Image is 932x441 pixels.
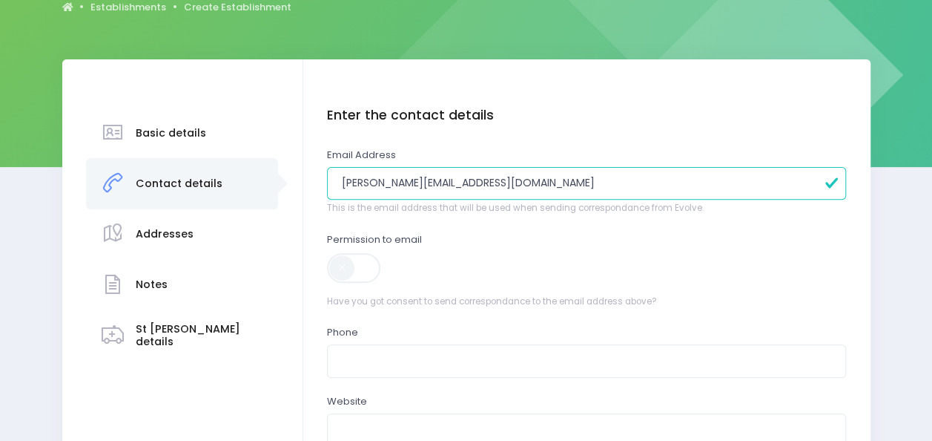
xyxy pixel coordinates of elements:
h4: Enter the contact details [327,108,846,123]
label: Email Address [327,148,396,163]
label: Permission to email [327,232,422,247]
h3: Addresses [136,228,194,241]
span: Have you got consent to send correspondance to the email address above? [327,295,846,309]
label: Phone [327,325,358,340]
span: This is the email address that will be used when sending correspondance from Evolve. [327,202,846,215]
h3: Notes [136,278,168,291]
h3: Basic details [136,127,206,140]
label: Website [327,394,367,409]
h3: St [PERSON_NAME] details [136,323,264,348]
h3: Contact details [136,177,222,190]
